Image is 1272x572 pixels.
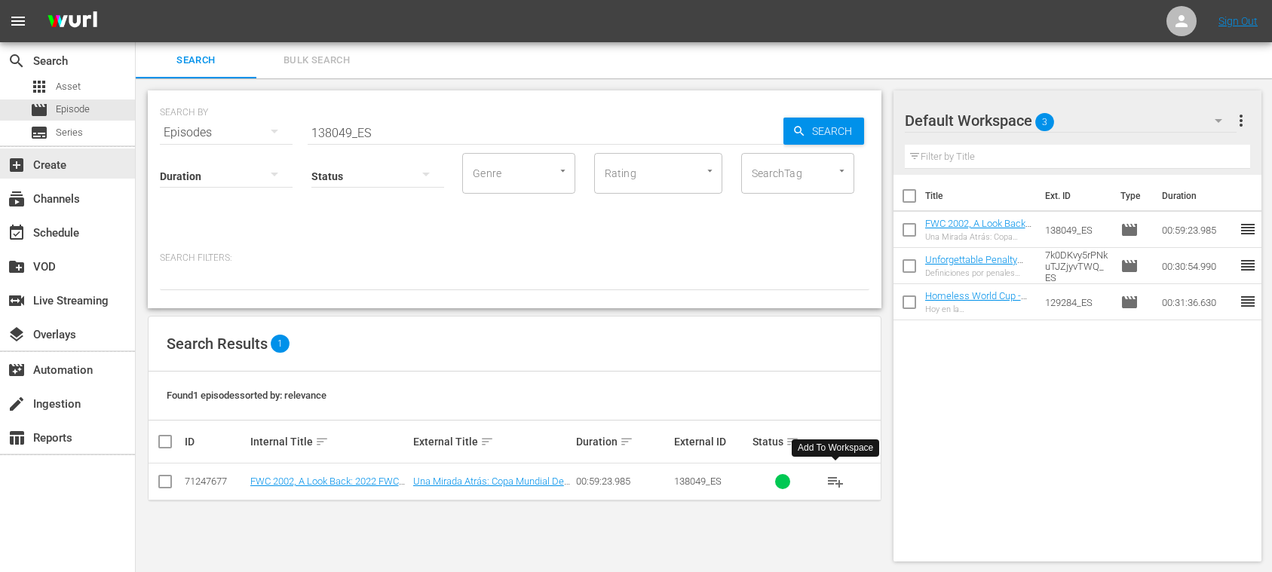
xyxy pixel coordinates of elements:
span: sort [480,435,494,448]
span: Found 1 episodes sorted by: relevance [167,390,326,401]
div: Definiciones por penales inolvidables 3 [925,268,1033,278]
p: Search Filters: [160,252,869,265]
button: more_vert [1232,102,1250,139]
span: Schedule [8,224,26,242]
th: Ext. ID [1036,175,1111,217]
span: Episode [1120,257,1139,275]
span: Bulk Search [265,52,368,69]
span: Episode [1120,293,1139,311]
a: FWC 2002, A Look Back: 2022 FWC Qatar (ES) [250,476,405,498]
span: Search [8,52,26,70]
div: Default Workspace [905,99,1237,142]
div: Status [752,433,814,451]
span: sort [315,435,329,448]
a: Sign Out [1218,15,1258,27]
span: Asset [56,79,81,94]
span: reorder [1239,220,1257,238]
span: Episode [1120,221,1139,239]
button: playlist_add [817,463,854,500]
a: Una Mirada Atrás: Copa Mundial De La Fifa Catar 2022™ [413,476,570,498]
td: 7k0DKvy5rPNkuTJZjyvTWQ_ES [1039,248,1115,284]
span: Create [8,156,26,174]
span: Search [806,118,864,145]
div: 00:59:23.985 [576,476,670,487]
button: Open [835,164,849,178]
td: 00:59:23.985 [1156,212,1239,248]
span: Search [145,52,247,69]
div: Una Mirada Atrás: Copa Mundial De La Fifa Catar 2022™ [925,232,1033,242]
button: Open [556,164,570,178]
span: reorder [1239,292,1257,310]
div: 71247677 [185,476,246,487]
button: Search [783,118,864,145]
a: FWC 2002, A Look Back: 2022 FWC Qatar (ES) [925,218,1031,240]
div: Duration [576,433,670,451]
td: 129284_ES [1039,284,1115,320]
span: Episode [56,102,90,117]
a: Homeless World Cup - HL Show Playouts (ES) [925,290,1027,313]
th: Duration [1153,175,1243,217]
th: Title [925,175,1037,217]
div: Internal Title [250,433,409,451]
span: Ingestion [8,395,26,413]
span: playlist_add [826,473,844,491]
img: ans4CAIJ8jUAAAAAAAAAAAAAAAAAAAAAAAAgQb4GAAAAAAAAAAAAAAAAAAAAAAAAJMjXAAAAAAAAAAAAAAAAAAAAAAAAgAT5G... [36,4,109,39]
span: Asset [30,78,48,96]
span: VOD [8,258,26,276]
span: sort [620,435,633,448]
span: Live Streaming [8,292,26,310]
span: sort [786,435,799,448]
span: Channels [8,190,26,208]
button: Open [703,164,717,178]
span: Reports [8,429,26,447]
div: Add To Workspace [798,442,873,454]
span: Overlays [8,326,26,344]
span: Series [56,125,83,140]
span: menu [9,12,27,30]
span: Search Results [167,335,268,353]
div: ID [185,436,246,448]
span: 3 [1035,106,1054,138]
div: External ID [674,436,748,448]
span: 138049_ES [674,476,722,487]
a: Unforgettable Penalty Shootouts 3 (ES) [925,254,1023,277]
td: 00:30:54.990 [1156,248,1239,284]
span: 1 [271,335,290,353]
span: Automation [8,361,26,379]
span: reorder [1239,256,1257,274]
span: Series [30,124,48,142]
span: Episode [30,101,48,119]
div: External Title [413,433,572,451]
span: more_vert [1232,112,1250,130]
div: Hoy en la [GEOGRAPHIC_DATA] 2025 Homeless World Cup [925,304,1033,314]
td: 00:31:36.630 [1156,284,1239,320]
td: 138049_ES [1039,212,1115,248]
div: Episodes [160,112,293,154]
th: Type [1111,175,1153,217]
